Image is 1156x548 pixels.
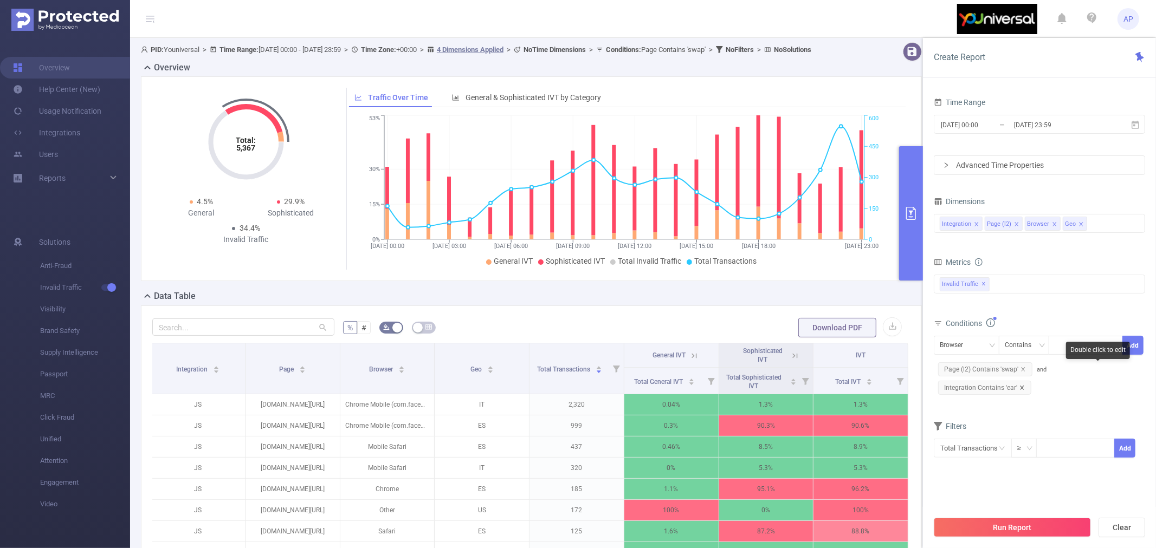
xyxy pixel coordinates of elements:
i: icon: info-circle [986,318,995,327]
span: Reports [39,174,66,182]
p: 90.6% [813,415,908,436]
span: Metrics [934,258,971,266]
span: Invalid Traffic [40,277,130,298]
i: icon: bg-colors [383,324,390,330]
button: Download PDF [798,318,876,337]
p: JS [151,394,245,415]
span: > [706,45,716,54]
b: Conditions : [606,45,641,54]
a: Users [13,143,58,165]
h2: Overview [154,61,190,74]
b: Time Zone: [361,45,396,54]
span: Total IVT [835,378,862,386]
i: icon: close [1052,221,1057,228]
img: Protected Media [11,9,119,31]
i: icon: caret-down [300,369,306,372]
i: icon: down [1026,445,1033,453]
i: icon: caret-up [399,364,405,368]
tspan: 600 [869,115,879,122]
div: Sort [866,377,873,383]
i: icon: bar-chart [452,94,460,101]
i: icon: caret-down [399,369,405,372]
p: JS [151,479,245,499]
a: Usage Notification [13,100,101,122]
p: JS [151,500,245,520]
b: No Solutions [774,45,811,54]
p: 0.3% [624,415,719,436]
span: Total General IVT [634,378,684,386]
tspan: Total: [236,136,256,145]
div: Integration [942,217,971,231]
span: Traffic Over Time [368,93,428,102]
span: Video [40,493,130,515]
span: Total Sophisticated IVT [726,374,782,390]
p: 185 [529,479,624,499]
span: Conditions [946,319,995,328]
p: [DOMAIN_NAME][URL] [246,415,340,436]
li: Integration [940,217,983,231]
div: Sophisticated [246,207,335,219]
i: icon: down [989,342,996,350]
div: Sort [487,364,494,371]
h2: Data Table [154,290,196,303]
tspan: [DATE] 18:00 [742,243,776,250]
p: 172 [529,500,624,520]
div: Sort [299,364,306,371]
p: JS [151,436,245,457]
p: 1.3% [719,394,813,415]
li: Page (l2) [985,217,1023,231]
p: 8.5% [719,436,813,457]
i: icon: caret-down [689,381,695,384]
i: icon: line-chart [354,94,362,101]
i: Filter menu [703,368,719,394]
tspan: 30% [369,166,380,173]
p: Chrome Mobile (com.facebook.katana) [340,394,435,415]
li: Browser [1025,217,1061,231]
div: Browser [1027,217,1049,231]
span: # [361,323,366,332]
span: Attention [40,450,130,472]
p: JS [151,521,245,542]
button: Run Report [934,518,1091,537]
span: > [503,45,514,54]
i: icon: caret-down [596,369,602,372]
span: > [417,45,427,54]
u: 4 Dimensions Applied [437,45,503,54]
span: Supply Intelligence [40,342,130,363]
span: 29.9% [285,197,305,206]
span: Create Report [934,52,985,62]
p: [DOMAIN_NAME][URL] [246,458,340,478]
p: 0.46% [624,436,719,457]
span: Visibility [40,298,130,320]
p: [DOMAIN_NAME][URL] [246,394,340,415]
i: icon: caret-up [487,364,493,368]
i: icon: right [943,162,950,168]
span: Page [279,366,295,373]
i: icon: caret-up [689,377,695,380]
b: No Filters [726,45,754,54]
div: Contains [1005,336,1039,354]
tspan: [DATE] 00:00 [371,243,404,250]
span: Sophisticated IVT [546,257,605,265]
span: Brand Safety [40,320,130,342]
span: % [347,323,353,332]
span: Total Transactions [694,257,757,265]
b: PID: [151,45,164,54]
button: Add [1114,439,1135,458]
span: Page Contains 'swap' [606,45,706,54]
p: ES [435,415,529,436]
tspan: [DATE] 03:00 [432,243,466,250]
span: Browser [369,366,395,373]
p: 0.04% [624,394,719,415]
tspan: 450 [869,143,879,150]
a: Reports [39,167,66,189]
p: [DOMAIN_NAME][URL] [246,521,340,542]
tspan: [DATE] 09:00 [556,243,590,250]
div: Page (l2) [987,217,1011,231]
p: JS [151,415,245,436]
tspan: 15% [369,201,380,208]
i: icon: table [425,324,432,330]
span: and [934,366,1047,392]
span: Integration [176,366,209,373]
div: ≥ [1017,439,1029,457]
